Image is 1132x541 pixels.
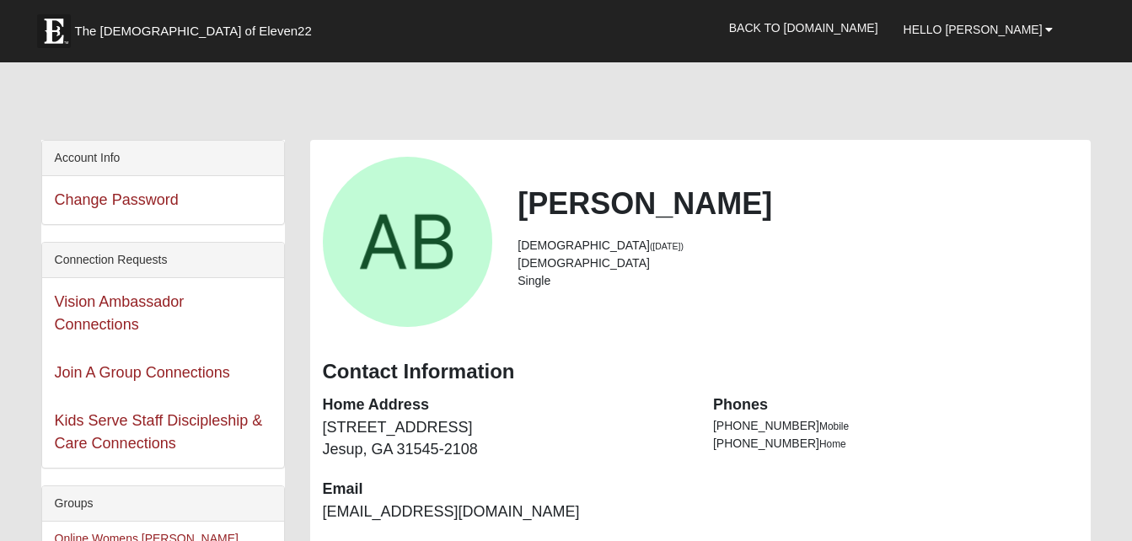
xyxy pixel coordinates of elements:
[323,479,688,501] dt: Email
[55,293,185,333] a: Vision Ambassador Connections
[75,23,312,40] span: The [DEMOGRAPHIC_DATA] of Eleven22
[518,185,1078,222] h2: [PERSON_NAME]
[42,141,284,176] div: Account Info
[323,360,1079,384] h3: Contact Information
[819,438,846,450] span: Home
[650,241,684,251] small: ([DATE])
[819,420,849,432] span: Mobile
[323,417,688,460] dd: [STREET_ADDRESS] Jesup, GA 31545-2108
[716,7,891,49] a: Back to [DOMAIN_NAME]
[904,23,1043,36] span: Hello [PERSON_NAME]
[37,14,71,48] img: Eleven22 logo
[518,254,1078,272] li: [DEMOGRAPHIC_DATA]
[55,364,230,381] a: Join A Group Connections
[29,6,366,48] a: The [DEMOGRAPHIC_DATA] of Eleven22
[55,412,263,452] a: Kids Serve Staff Discipleship & Care Connections
[323,501,688,523] dd: [EMAIL_ADDRESS][DOMAIN_NAME]
[42,243,284,278] div: Connection Requests
[55,191,179,208] a: Change Password
[518,237,1078,254] li: [DEMOGRAPHIC_DATA]
[713,435,1078,453] li: [PHONE_NUMBER]
[891,8,1066,51] a: Hello [PERSON_NAME]
[518,272,1078,290] li: Single
[713,394,1078,416] dt: Phones
[323,157,493,327] a: View Fullsize Photo
[323,394,688,416] dt: Home Address
[42,486,284,522] div: Groups
[713,417,1078,435] li: [PHONE_NUMBER]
